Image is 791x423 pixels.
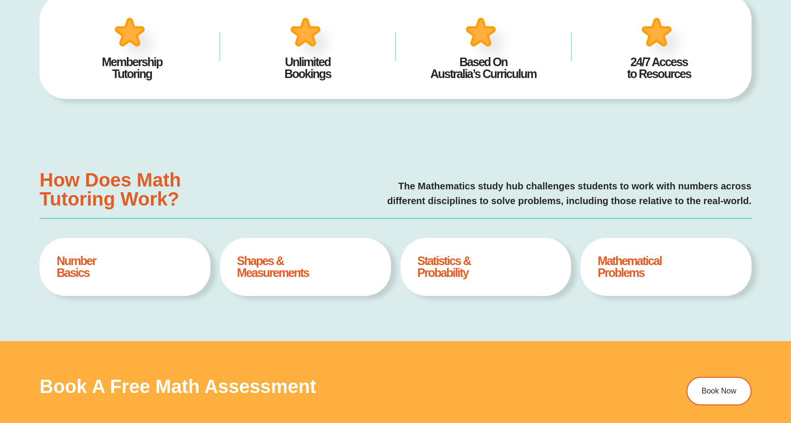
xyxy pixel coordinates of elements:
[100,1,117,14] span: of ⁨11⁩
[237,255,374,279] h4: Shapes & Measurements
[72,415,86,421] span: order.
[598,255,734,279] h4: Mathematical Problems
[269,1,282,14] button: Add or edit images
[39,377,601,396] h3: Book a Free Math Assessment
[58,56,205,80] h4: Membership Tutoring
[417,255,554,279] h4: Statistics & Probability
[702,387,736,395] span: Book Now
[53,346,126,352] span: 17, 28, 15, 47, 28, 65, 18, 54
[50,16,63,21] span: ____
[98,245,245,249] span: © Success Tutoring 2022, All rights Reserved • Levels 7-8 Mathematics
[53,337,253,343] span: Consider the ages (in years) of eight people who are surveyed in a coffee shop:
[586,56,733,80] h4: 24/7 Access to Resources
[72,406,287,412] span: Firstly, it is always good practice to rearrange the values so that they are in ascending
[39,170,201,208] h3: How Does Math Tutoring Work?
[410,56,557,80] h4: Based On Australia’s Curriculum
[62,406,66,412] span: ●
[234,56,381,80] h4: Unlimited Bookings
[53,376,147,382] span: c) Find the median of this set of data.
[53,366,143,372] span: b) FInd the mean of this set of data.
[242,1,256,14] button: Text
[743,377,791,423] iframe: Chat Widget
[53,356,132,362] span: a) Find the range of the values.
[57,255,193,279] h4: Number Basics
[53,386,143,392] span: d) Find the mode of this set of data.
[211,179,751,208] p: The Mathematics study hub challenges students to work with numbers across different disciplines t...
[686,377,752,405] a: Book Now
[142,317,201,323] span: WORKED EXAMPLE 1
[256,1,269,14] button: Draw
